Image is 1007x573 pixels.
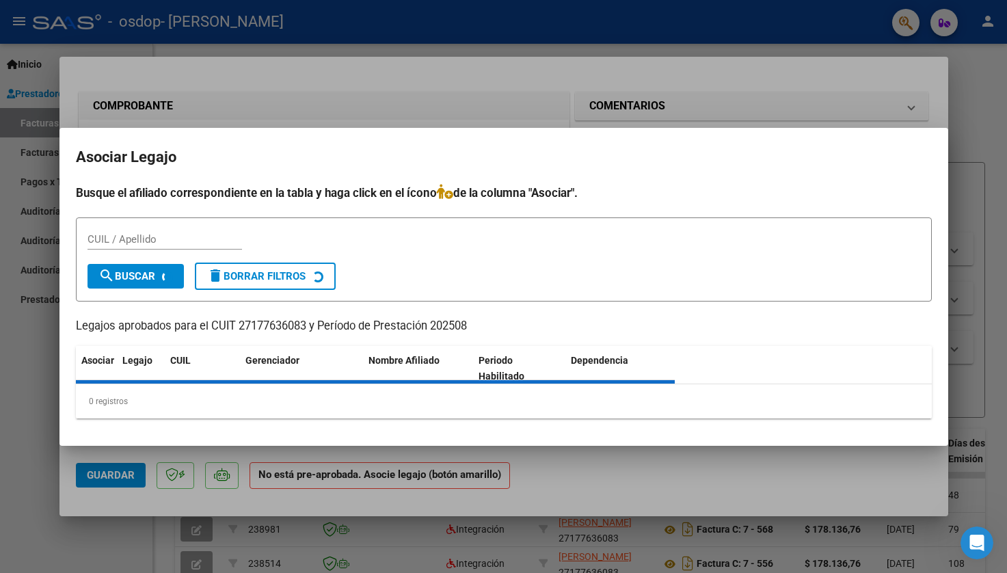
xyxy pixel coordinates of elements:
iframe: Intercom live chat [961,527,993,559]
span: Periodo Habilitado [478,354,524,381]
span: Borrar Filtros [207,269,306,282]
span: Asociar [81,354,114,365]
h2: Asociar Legajo [76,144,932,170]
datatable-header-cell: Asociar [76,345,117,390]
span: Gerenciador [245,354,299,365]
span: Dependencia [570,354,628,365]
span: Nombre Afiliado [368,354,440,365]
div: 0 registros [76,384,932,418]
mat-icon: search [98,267,115,283]
p: Legajos aprobados para el CUIT 27177636083 y Período de Prestación 202508 [76,317,932,334]
datatable-header-cell: Gerenciador [240,345,363,390]
span: Buscar [98,269,155,282]
button: Buscar [88,263,184,288]
mat-icon: delete [207,267,224,283]
datatable-header-cell: Nombre Afiliado [363,345,473,390]
h4: Busque el afiliado correspondiente en la tabla y haga click en el ícono de la columna "Asociar". [76,184,932,202]
span: CUIL [170,354,191,365]
datatable-header-cell: Dependencia [565,345,675,390]
button: Borrar Filtros [195,262,336,289]
datatable-header-cell: CUIL [165,345,240,390]
datatable-header-cell: Periodo Habilitado [472,345,565,390]
datatable-header-cell: Legajo [117,345,165,390]
span: Legajo [122,354,152,365]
